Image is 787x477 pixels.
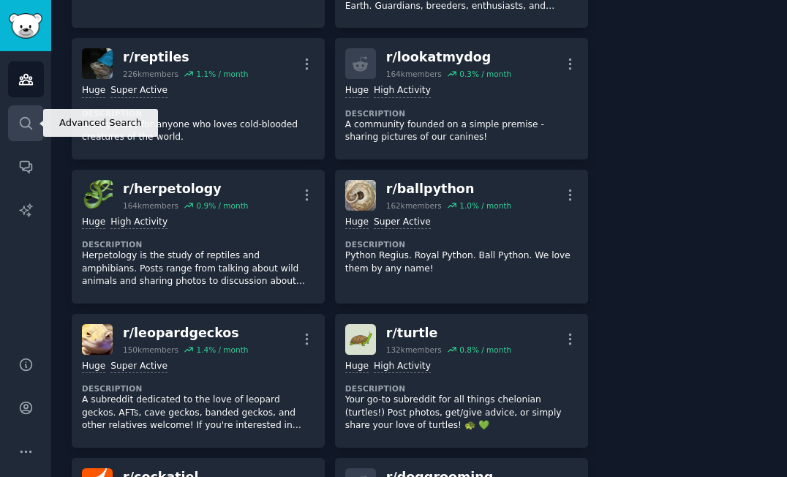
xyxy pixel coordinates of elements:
[386,69,442,79] div: 164k members
[459,69,511,79] div: 0.3 % / month
[123,200,178,211] div: 164k members
[123,69,178,79] div: 226k members
[345,84,369,98] div: Huge
[345,383,578,394] dt: Description
[196,345,248,355] div: 1.4 % / month
[123,180,248,198] div: r/ herpetology
[345,394,578,432] p: Your go-to subreddit for all things chelonian (turtles!) Post photos, get/give advice, or simply ...
[82,119,315,144] p: A cozy place for anyone who loves cold-blooded creatures of the world.
[386,345,442,355] div: 132k members
[374,360,431,374] div: High Activity
[374,216,431,230] div: Super Active
[123,324,248,342] div: r/ leopardgeckos
[82,84,105,98] div: Huge
[82,216,105,230] div: Huge
[386,180,511,198] div: r/ ballpython
[196,200,248,211] div: 0.9 % / month
[82,324,113,355] img: leopardgeckos
[110,360,167,374] div: Super Active
[72,314,325,448] a: leopardgeckosr/leopardgeckos150kmembers1.4% / monthHugeSuper ActiveDescriptionA subreddit dedicat...
[345,216,369,230] div: Huge
[345,108,578,119] dt: Description
[82,249,315,288] p: Herpetology is the study of reptiles and amphibians. Posts range from talking about wild animals ...
[345,180,376,211] img: ballpython
[123,48,248,67] div: r/ reptiles
[72,38,325,159] a: reptilesr/reptiles226kmembers1.1% / monthHugeSuper ActiveDescriptionA cozy place for anyone who l...
[82,180,113,211] img: herpetology
[82,48,113,79] img: reptiles
[82,383,315,394] dt: Description
[196,69,248,79] div: 1.1 % / month
[386,200,442,211] div: 162k members
[345,324,376,355] img: turtle
[82,394,315,432] p: A subreddit dedicated to the love of leopard geckos. AFTs, cave geckos, banded geckos, and other ...
[386,48,511,67] div: r/ lookatmydog
[72,170,325,304] a: herpetologyr/herpetology164kmembers0.9% / monthHugeHigh ActivityDescriptionHerpetology is the stu...
[374,84,431,98] div: High Activity
[9,13,42,39] img: GummySearch logo
[345,249,578,275] p: Python Regius. Royal Python. Ball Python. We love them by any name!
[345,239,578,249] dt: Description
[345,360,369,374] div: Huge
[335,170,588,304] a: ballpythonr/ballpython162kmembers1.0% / monthHugeSuper ActiveDescriptionPython Regius. Royal Pyth...
[110,84,167,98] div: Super Active
[345,119,578,144] p: A community founded on a simple premise - sharing pictures of our canines!
[459,345,511,355] div: 0.8 % / month
[82,239,315,249] dt: Description
[110,216,167,230] div: High Activity
[386,324,511,342] div: r/ turtle
[123,345,178,355] div: 150k members
[82,108,315,119] dt: Description
[82,360,105,374] div: Huge
[335,38,588,159] a: r/lookatmydog164kmembers0.3% / monthHugeHigh ActivityDescriptionA community founded on a simple p...
[459,200,511,211] div: 1.0 % / month
[335,314,588,448] a: turtler/turtle132kmembers0.8% / monthHugeHigh ActivityDescriptionYour go-to subreddit for all thi...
